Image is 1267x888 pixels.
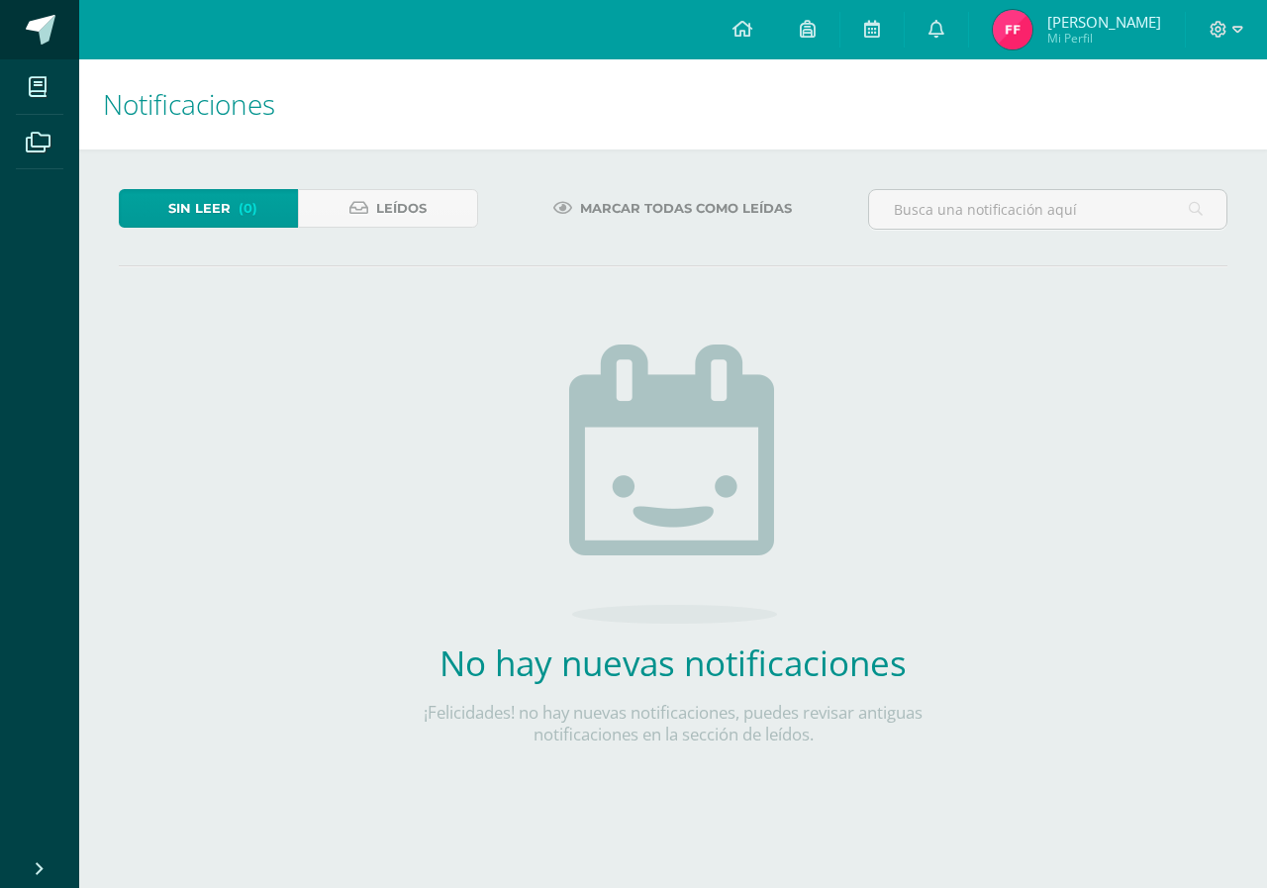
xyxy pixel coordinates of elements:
[119,189,298,228] a: Sin leer(0)
[580,190,792,227] span: Marcar todas como leídas
[168,190,231,227] span: Sin leer
[381,640,965,686] h2: No hay nuevas notificaciones
[381,702,965,745] p: ¡Felicidades! no hay nuevas notificaciones, puedes revisar antiguas notificaciones en la sección ...
[993,10,1032,49] img: 65558e44f431300cc0cfe5e855ab00aa.png
[569,345,777,624] img: no_activities.png
[298,189,477,228] a: Leídos
[376,190,427,227] span: Leídos
[1047,30,1161,47] span: Mi Perfil
[239,190,257,227] span: (0)
[869,190,1226,229] input: Busca una notificación aquí
[103,85,275,123] span: Notificaciones
[529,189,817,228] a: Marcar todas como leídas
[1047,12,1161,32] span: [PERSON_NAME]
